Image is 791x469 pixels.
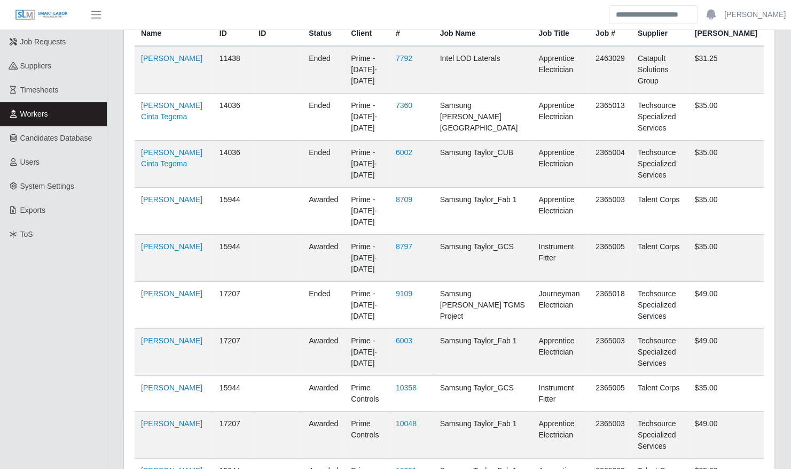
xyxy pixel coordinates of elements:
td: Prime Controls [344,412,389,459]
td: 14036 [213,94,252,141]
span: System Settings [20,182,74,190]
td: Samsung Taylor_Fab 1 [433,412,532,459]
td: $49.00 [688,329,764,376]
td: Techsource Specialized Services [631,412,688,459]
td: 2365003 [589,188,631,235]
a: 8709 [396,195,412,204]
td: Techsource Specialized Services [631,94,688,141]
td: 2365005 [589,376,631,412]
td: Instrument Fitter [532,376,589,412]
td: 2365013 [589,94,631,141]
td: Samsung Taylor_GCS [433,376,532,412]
a: [PERSON_NAME] Cinta Tegoma [141,148,202,168]
td: 2365005 [589,235,631,282]
td: Apprentice Electrician [532,94,589,141]
td: 2365004 [589,141,631,188]
td: $35.00 [688,94,764,141]
a: [PERSON_NAME] [141,54,202,63]
td: 2365003 [589,412,631,459]
a: 7360 [396,101,412,110]
td: Samsung [PERSON_NAME] TGMS Project [433,282,532,329]
td: Prime Controls [344,376,389,412]
a: 6003 [396,336,412,345]
span: Candidates Database [20,134,92,142]
a: 9109 [396,289,412,298]
td: Techsource Specialized Services [631,282,688,329]
td: Apprentice Electrician [532,329,589,376]
td: awarded [302,376,344,412]
td: Samsung Taylor_CUB [433,141,532,188]
td: Catapult Solutions Group [631,46,688,94]
td: 17207 [213,329,252,376]
td: awarded [302,235,344,282]
a: 6002 [396,148,412,157]
span: ToS [20,230,33,239]
a: [PERSON_NAME] [141,336,202,345]
a: 10358 [396,383,417,392]
span: Exports [20,206,45,214]
td: ended [302,282,344,329]
img: SLM Logo [15,9,68,21]
td: Prime - [DATE]-[DATE] [344,282,389,329]
td: Prime - [DATE]-[DATE] [344,235,389,282]
td: Talent Corps [631,188,688,235]
a: [PERSON_NAME] [141,289,202,298]
td: Samsung Taylor_Fab 1 [433,188,532,235]
td: Samsung Taylor_Fab 1 [433,329,532,376]
td: 17207 [213,282,252,329]
td: Prime - [DATE]-[DATE] [344,46,389,94]
td: Talent Corps [631,235,688,282]
td: $49.00 [688,282,764,329]
span: Job Requests [20,37,66,46]
td: Techsource Specialized Services [631,329,688,376]
td: $49.00 [688,412,764,459]
a: [PERSON_NAME] [724,9,786,20]
a: [PERSON_NAME] [141,419,202,428]
td: 2365003 [589,329,631,376]
span: Users [20,158,40,166]
a: 10048 [396,419,417,428]
a: 7792 [396,54,412,63]
td: awarded [302,329,344,376]
span: Workers [20,110,48,118]
td: Apprentice Electrician [532,141,589,188]
span: Suppliers [20,61,51,70]
td: Prime - [DATE]-[DATE] [344,188,389,235]
td: 14036 [213,141,252,188]
td: Samsung [PERSON_NAME][GEOGRAPHIC_DATA] [433,94,532,141]
td: Apprentice Electrician [532,188,589,235]
td: Instrument Fitter [532,235,589,282]
td: Journeyman Electrician [532,282,589,329]
td: 2463029 [589,46,631,94]
span: Timesheets [20,86,59,94]
td: 17207 [213,412,252,459]
td: $35.00 [688,188,764,235]
td: Techsource Specialized Services [631,141,688,188]
td: 15944 [213,376,252,412]
td: ended [302,46,344,94]
td: ended [302,141,344,188]
td: Apprentice Electrician [532,412,589,459]
td: Prime - [DATE]-[DATE] [344,141,389,188]
td: awarded [302,188,344,235]
a: [PERSON_NAME] Cinta Tegoma [141,101,202,121]
td: Samsung Taylor_GCS [433,235,532,282]
td: ended [302,94,344,141]
td: $35.00 [688,376,764,412]
td: Intel LOD Laterals [433,46,532,94]
td: Prime - [DATE]-[DATE] [344,329,389,376]
td: 2365018 [589,282,631,329]
td: 15944 [213,235,252,282]
td: 15944 [213,188,252,235]
td: Apprentice Electrician [532,46,589,94]
td: Talent Corps [631,376,688,412]
td: 11438 [213,46,252,94]
a: [PERSON_NAME] [141,383,202,392]
a: [PERSON_NAME] [141,195,202,204]
td: $35.00 [688,235,764,282]
input: Search [609,5,698,24]
a: 8797 [396,242,412,251]
td: $31.25 [688,46,764,94]
td: $35.00 [688,141,764,188]
td: Prime - [DATE]-[DATE] [344,94,389,141]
